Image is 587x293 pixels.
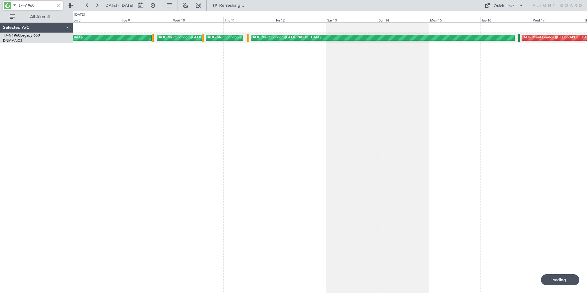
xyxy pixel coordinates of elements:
div: Sun 14 [378,17,429,22]
div: Tue 9 [121,17,172,22]
button: Quick Links [481,1,527,10]
span: Refreshing... [219,3,245,8]
div: Wed 17 [532,17,583,22]
span: All Aircraft [16,15,65,19]
div: Loading... [541,274,579,285]
div: [DATE] [74,12,85,18]
div: Quick Links [494,3,515,9]
div: Sat 13 [326,17,377,22]
div: Wed 10 [172,17,223,22]
button: Refreshing... [210,1,247,10]
div: Thu 11 [224,17,275,22]
div: AOG Maint London ([GEOGRAPHIC_DATA]) [253,33,321,42]
span: [DATE] - [DATE] [104,3,133,8]
input: A/C (Reg. or Type) [19,1,54,10]
div: Mon 8 [69,17,121,22]
a: DNMM/LOS [3,38,22,43]
div: Fri 12 [275,17,326,22]
a: T7-N1960Legacy 650 [3,34,40,37]
div: Mon 15 [429,17,480,22]
div: Tue 16 [480,17,531,22]
div: AOG Maint London ([GEOGRAPHIC_DATA]) [159,33,227,42]
div: AOG Maint London ([GEOGRAPHIC_DATA]) [208,33,277,42]
button: All Aircraft [7,12,67,22]
span: T7-N1960 [3,34,20,37]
